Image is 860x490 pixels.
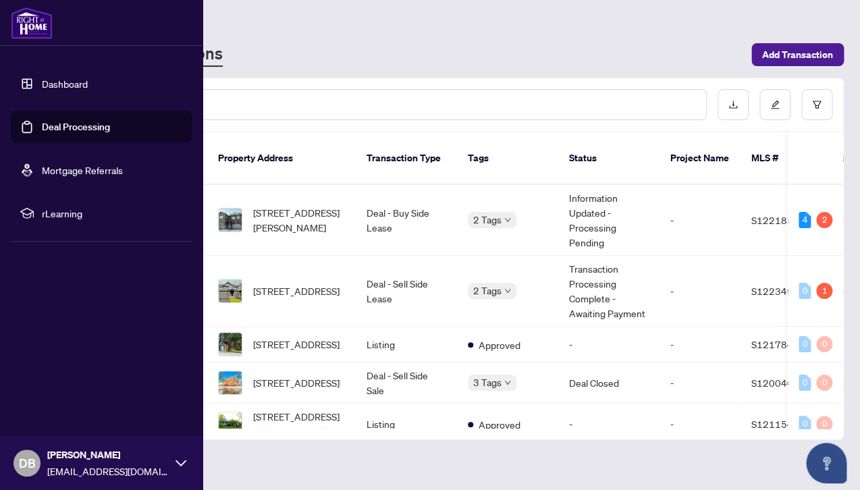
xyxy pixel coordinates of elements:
[356,404,457,445] td: Listing
[356,185,457,256] td: Deal - Buy Side Lease
[660,256,741,327] td: -
[718,89,749,120] button: download
[816,336,832,352] div: 0
[751,43,844,66] button: Add Transaction
[253,337,340,352] span: [STREET_ADDRESS]
[473,283,502,298] span: 2 Tags
[660,185,741,256] td: -
[42,206,182,221] span: rLearning
[558,362,660,404] td: Deal Closed
[253,283,340,298] span: [STREET_ADDRESS]
[558,132,660,185] th: Status
[751,338,805,350] span: S12178469
[504,217,511,223] span: down
[759,89,790,120] button: edit
[504,379,511,386] span: down
[770,100,780,109] span: edit
[660,327,741,362] td: -
[816,212,832,228] div: 2
[660,404,741,445] td: -
[219,279,242,302] img: thumbnail-img
[473,375,502,390] span: 3 Tags
[504,288,511,294] span: down
[479,417,520,432] span: Approved
[42,78,88,90] a: Dashboard
[751,418,805,430] span: S12115426
[660,362,741,404] td: -
[728,100,738,109] span: download
[806,443,846,483] button: Open asap
[253,205,345,235] span: [STREET_ADDRESS][PERSON_NAME]
[558,185,660,256] td: Information Updated - Processing Pending
[799,212,811,228] div: 4
[816,375,832,391] div: 0
[479,337,520,352] span: Approved
[812,100,822,109] span: filter
[219,333,242,356] img: thumbnail-img
[816,283,832,299] div: 1
[219,371,242,394] img: thumbnail-img
[457,132,558,185] th: Tags
[356,362,457,404] td: Deal - Sell Side Sale
[799,283,811,299] div: 0
[11,7,53,39] img: logo
[660,132,741,185] th: Project Name
[473,212,502,227] span: 2 Tags
[219,412,242,435] img: thumbnail-img
[816,416,832,432] div: 0
[751,285,805,297] span: S12234979
[219,209,242,232] img: thumbnail-img
[47,447,169,462] span: [PERSON_NAME]
[799,375,811,391] div: 0
[558,327,660,362] td: -
[19,454,36,472] span: DB
[47,464,169,479] span: [EMAIL_ADDRESS][DOMAIN_NAME]
[751,377,805,389] span: S12004048
[356,132,457,185] th: Transaction Type
[741,132,822,185] th: MLS #
[356,256,457,327] td: Deal - Sell Side Lease
[42,121,110,133] a: Deal Processing
[751,214,805,226] span: S12218580
[253,375,340,390] span: [STREET_ADDRESS]
[558,256,660,327] td: Transaction Processing Complete - Awaiting Payment
[356,327,457,362] td: Listing
[558,404,660,445] td: -
[42,164,123,176] a: Mortgage Referrals
[762,44,833,65] span: Add Transaction
[801,89,832,120] button: filter
[253,409,345,439] span: [STREET_ADDRESS][PERSON_NAME]
[799,336,811,352] div: 0
[799,416,811,432] div: 0
[207,132,356,185] th: Property Address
